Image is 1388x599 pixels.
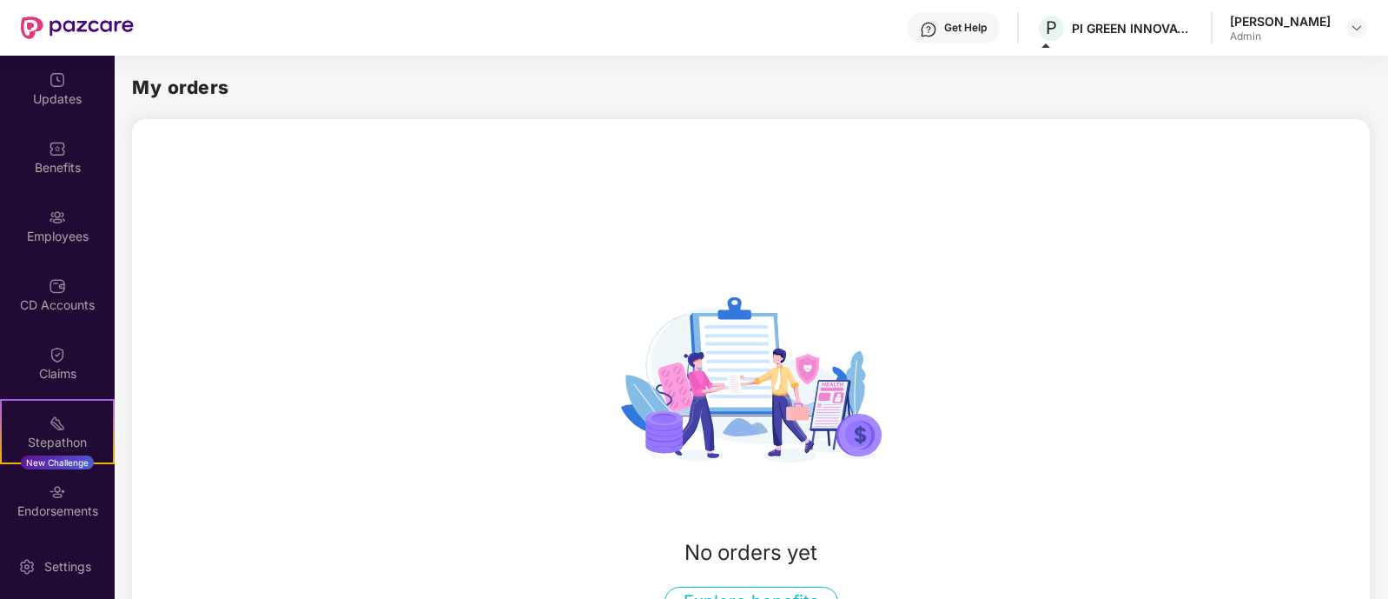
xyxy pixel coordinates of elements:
[1046,17,1057,38] span: P
[49,209,66,226] img: svg+xml;base64,PHN2ZyBpZD0iRW1wbG95ZWVzIiB4bWxucz0iaHR0cDovL3d3dy53My5vcmcvMjAwMC9zdmciIHdpZHRoPS...
[39,558,96,576] div: Settings
[49,415,66,432] img: svg+xml;base64,PHN2ZyB4bWxucz0iaHR0cDovL3d3dy53My5vcmcvMjAwMC9zdmciIHdpZHRoPSIyMSIgaGVpZ2h0PSIyMC...
[132,73,229,102] h2: My orders
[49,277,66,295] img: svg+xml;base64,PHN2ZyBpZD0iQ0RfQWNjb3VudHMiIGRhdGEtbmFtZT0iQ0QgQWNjb3VudHMiIHhtbG5zPSJodHRwOi8vd3...
[49,71,66,89] img: svg+xml;base64,PHN2ZyBpZD0iVXBkYXRlZCIgeG1sbnM9Imh0dHA6Ly93d3cudzMub3JnLzIwMDAvc3ZnIiB3aWR0aD0iMj...
[1350,21,1364,35] img: svg+xml;base64,PHN2ZyBpZD0iRHJvcGRvd24tMzJ4MzIiIHhtbG5zPSJodHRwOi8vd3d3LnczLm9yZy8yMDAwL3N2ZyIgd2...
[1230,30,1331,43] div: Admin
[49,483,66,501] img: svg+xml;base64,PHN2ZyBpZD0iRW5kb3JzZW1lbnRzIiB4bWxucz0iaHR0cDovL3d3dy53My5vcmcvMjAwMC9zdmciIHdpZH...
[18,558,36,576] img: svg+xml;base64,PHN2ZyBpZD0iU2V0dGluZy0yMHgyMCIgeG1sbnM9Imh0dHA6Ly93d3cudzMub3JnLzIwMDAvc3ZnIiB3aW...
[2,434,113,451] div: Stepathon
[49,346,66,363] img: svg+xml;base64,PHN2ZyBpZD0iQ2xhaW0iIHhtbG5zPSJodHRwOi8vd3d3LnczLm9yZy8yMDAwL3N2ZyIgd2lkdGg9IjIwIi...
[944,21,987,35] div: Get Help
[684,536,817,569] div: No orders yet
[21,17,134,39] img: New Pazcare Logo
[1230,13,1331,30] div: [PERSON_NAME]
[621,250,882,510] img: svg+xml;base64,PHN2ZyBpZD0iTXlfb3JkZXJzX3BsYWNlaG9sZGVyIiB4bWxucz0iaHR0cDovL3d3dy53My5vcmcvMjAwMC...
[920,21,937,38] img: svg+xml;base64,PHN2ZyBpZD0iSGVscC0zMngzMiIgeG1sbnM9Imh0dHA6Ly93d3cudzMub3JnLzIwMDAvc3ZnIiB3aWR0aD...
[49,140,66,157] img: svg+xml;base64,PHN2ZyBpZD0iQmVuZWZpdHMiIHhtbG5zPSJodHRwOi8vd3d3LnczLm9yZy8yMDAwL3N2ZyIgd2lkdGg9Ij...
[1072,20,1193,37] div: PI GREEN INNOVATIONS PRIVATE LIMITED
[21,456,94,469] div: New Challenge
